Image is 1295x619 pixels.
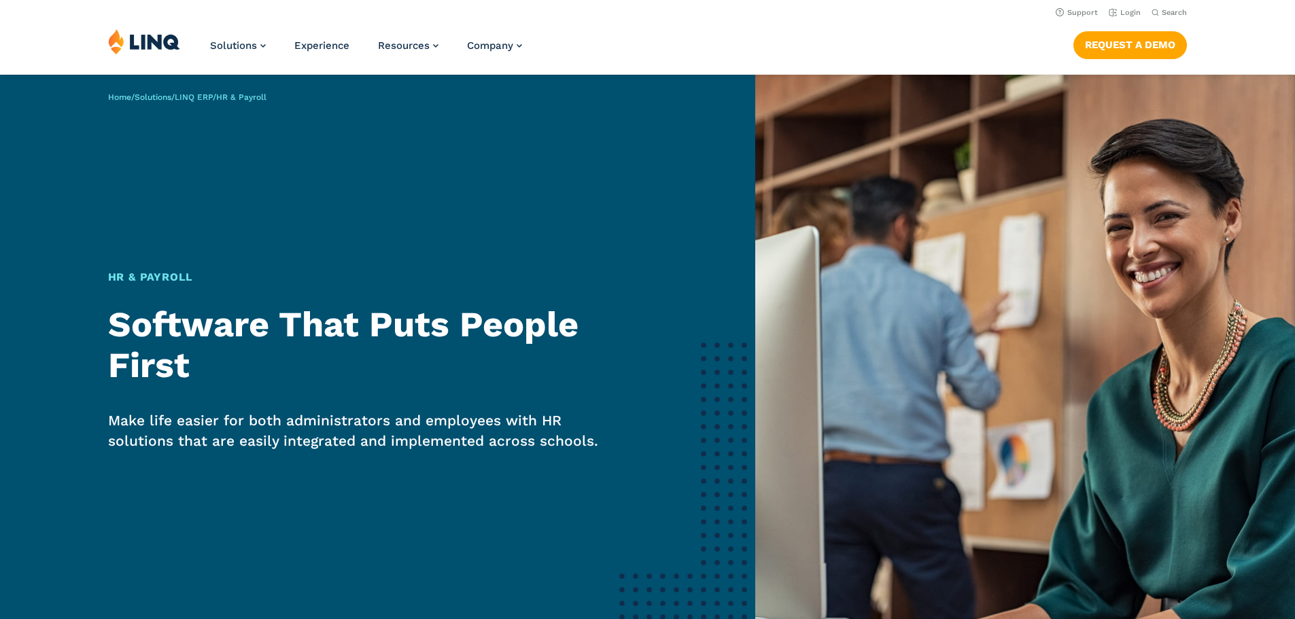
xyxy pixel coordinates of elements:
[108,92,266,102] span: / / /
[108,29,180,54] img: LINQ | K‑12 Software
[108,269,619,285] h1: HR & Payroll
[175,92,213,102] a: LINQ ERP
[378,39,438,52] a: Resources
[216,92,266,102] span: HR & Payroll
[1109,8,1141,17] a: Login
[1152,7,1187,18] button: Open Search Bar
[1056,8,1098,17] a: Support
[135,92,171,102] a: Solutions
[108,92,131,102] a: Home
[1162,8,1187,17] span: Search
[1073,29,1187,58] nav: Button Navigation
[378,39,430,52] span: Resources
[467,39,513,52] span: Company
[108,410,619,451] p: Make life easier for both administrators and employees with HR solutions that are easily integrat...
[210,39,257,52] span: Solutions
[210,39,266,52] a: Solutions
[294,39,349,52] a: Experience
[108,304,579,386] strong: Software That Puts People First
[467,39,522,52] a: Company
[210,29,522,73] nav: Primary Navigation
[1073,31,1187,58] a: Request a Demo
